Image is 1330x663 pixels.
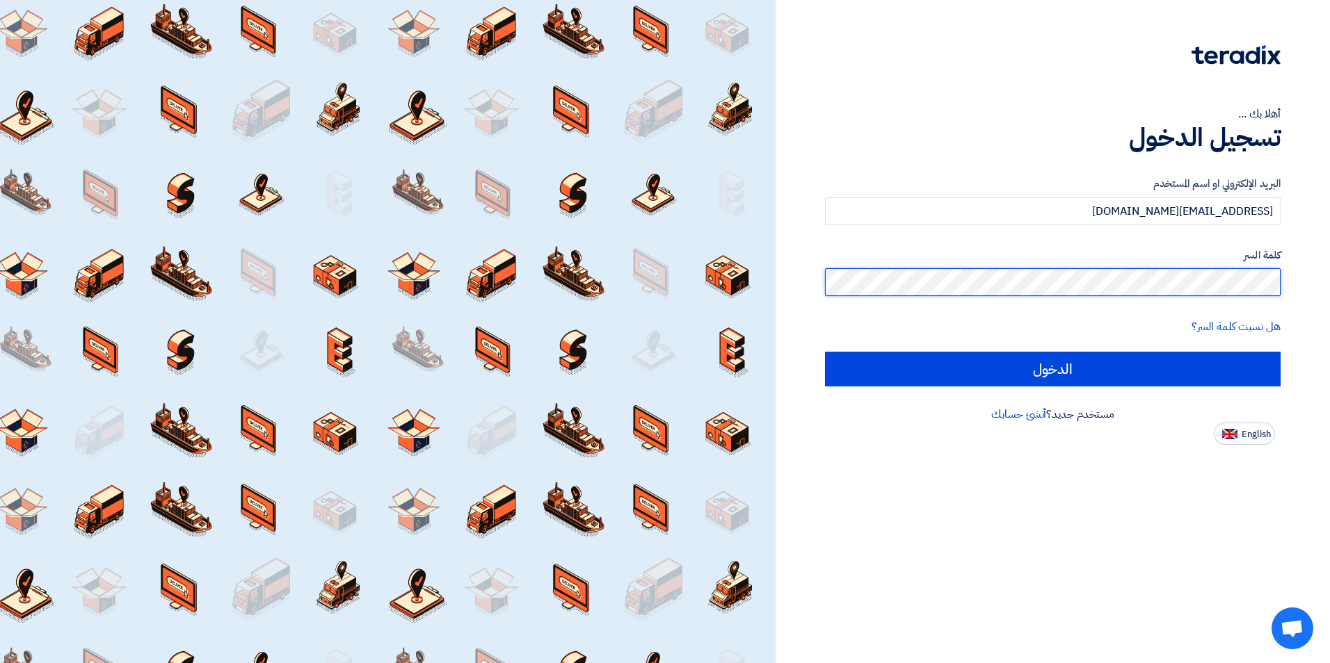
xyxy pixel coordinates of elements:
div: دردشة مفتوحة [1272,607,1313,649]
label: كلمة السر [825,247,1281,263]
img: en-US.png [1222,429,1237,439]
input: أدخل بريد العمل الإلكتروني او اسم المستخدم الخاص بك ... [825,197,1281,225]
a: أنشئ حسابك [991,406,1046,423]
a: هل نسيت كلمة السر؟ [1192,318,1281,335]
div: أهلا بك ... [825,106,1281,122]
div: مستخدم جديد؟ [825,406,1281,423]
h1: تسجيل الدخول [825,122,1281,153]
span: English [1242,429,1271,439]
input: الدخول [825,352,1281,386]
button: English [1214,423,1275,445]
label: البريد الإلكتروني او اسم المستخدم [825,176,1281,192]
img: Teradix logo [1192,45,1281,65]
